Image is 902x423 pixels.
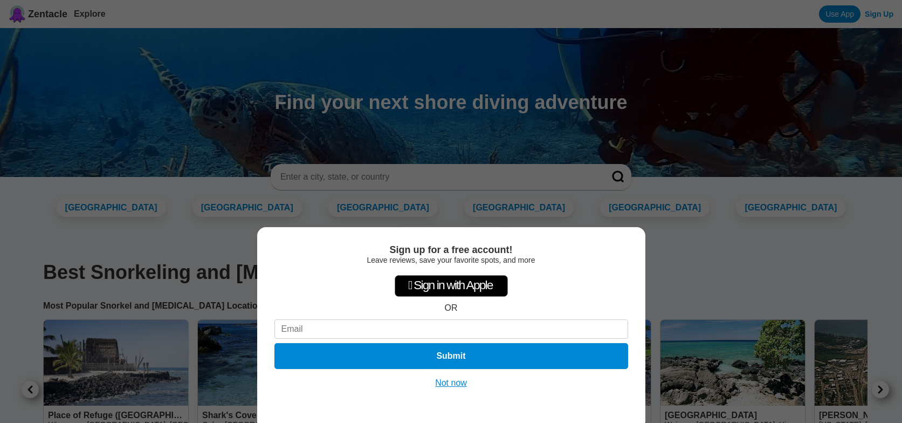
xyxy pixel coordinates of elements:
div: Sign in with Apple [395,275,508,297]
button: Submit [274,343,628,369]
div: Sign up for a free account! [274,244,628,256]
div: OR [445,303,458,313]
input: Email [274,319,628,339]
button: Not now [432,378,470,388]
div: Leave reviews, save your favorite spots, and more [274,256,628,264]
